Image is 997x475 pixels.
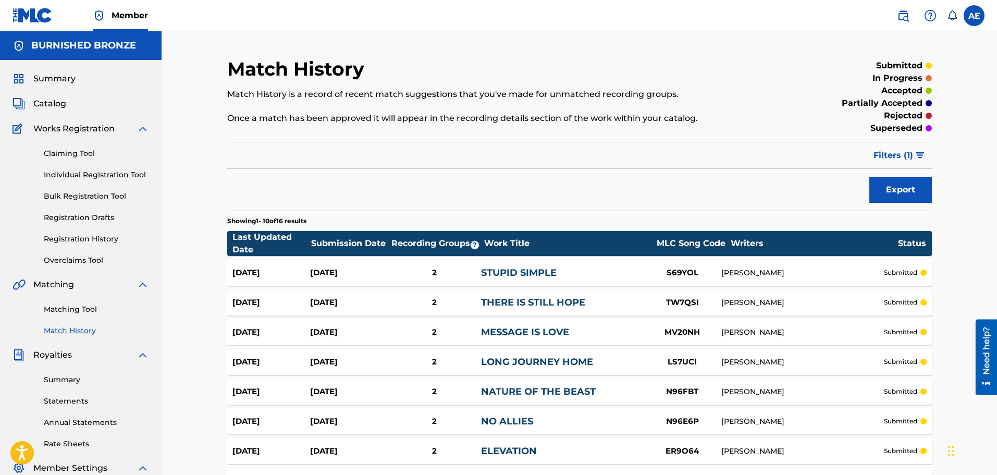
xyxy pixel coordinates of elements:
a: Individual Registration Tool [44,169,149,180]
a: MESSAGE IS LOVE [481,326,569,338]
p: superseded [870,122,922,135]
img: expand [137,123,149,135]
div: Drag [948,435,954,467]
div: [DATE] [310,356,388,368]
img: expand [137,349,149,361]
img: filter [916,152,925,159]
div: [DATE] [232,386,310,398]
div: 2 [388,416,481,428]
div: [DATE] [310,267,388,279]
div: 2 [388,267,481,279]
img: expand [137,278,149,291]
a: Claiming Tool [44,148,149,159]
a: ELEVATION [481,445,537,457]
div: 2 [388,445,481,457]
div: [DATE] [232,326,310,338]
p: rejected [884,109,922,122]
a: Registration History [44,234,149,245]
div: Recording Groups [390,237,484,250]
a: NO ALLIES [481,416,533,427]
a: Statements [44,396,149,407]
div: S69YOL [643,267,721,279]
div: Help [920,5,941,26]
div: 2 [388,297,481,309]
div: N96E6P [643,416,721,428]
p: Once a match has been approved it will appear in the recording details section of the work within... [227,112,770,125]
p: submitted [876,59,922,72]
div: Submission Date [311,237,389,250]
div: [DATE] [310,297,388,309]
iframe: Chat Widget [945,425,997,475]
span: Member Settings [33,462,107,474]
div: [PERSON_NAME] [721,327,883,338]
a: NATURE OF THE BEAST [481,386,596,397]
a: Rate Sheets [44,439,149,449]
img: MLC Logo [13,8,53,23]
div: [DATE] [310,445,388,457]
div: [PERSON_NAME] [721,297,883,308]
span: ? [471,241,479,249]
div: Status [898,237,926,250]
div: [PERSON_NAME] [721,446,883,457]
div: Writers [731,237,897,250]
div: Work Title [484,237,651,250]
img: Royalties [13,349,25,361]
iframe: Resource Center [968,319,997,395]
div: [PERSON_NAME] [721,357,883,368]
p: Showing 1 - 10 of 16 results [227,216,306,226]
p: submitted [884,298,917,307]
span: Catalog [33,98,66,110]
p: Match History is a record of recent match suggestions that you've made for unmatched recording gr... [227,88,770,101]
div: [PERSON_NAME] [721,267,883,278]
p: partially accepted [842,97,922,109]
div: [DATE] [232,356,310,368]
p: submitted [884,268,917,277]
a: Summary [44,374,149,385]
p: accepted [881,84,922,97]
h5: BURNISHED BRONZE [31,40,136,52]
div: [DATE] [232,416,310,428]
img: help [924,9,937,22]
div: N96FBT [643,386,721,398]
div: [PERSON_NAME] [721,386,883,397]
h2: Match History [227,57,370,81]
p: in progress [872,72,922,84]
div: ER9O64 [643,445,721,457]
p: submitted [884,417,917,426]
a: Annual Statements [44,417,149,428]
p: submitted [884,387,917,396]
span: Filters ( 1 ) [873,149,913,162]
p: submitted [884,446,917,456]
a: Registration Drafts [44,212,149,223]
img: Accounts [13,40,25,52]
span: Member [112,9,148,21]
div: MV20NH [643,326,721,338]
a: Matching Tool [44,304,149,315]
a: STUPID SIMPLE [481,267,557,278]
img: Matching [13,278,26,291]
a: Bulk Registration Tool [44,191,149,202]
img: Member Settings [13,462,25,474]
div: 2 [388,386,481,398]
a: LONG JOURNEY HOME [481,356,593,368]
div: [DATE] [232,297,310,309]
div: TW7QSI [643,297,721,309]
div: User Menu [964,5,984,26]
a: CatalogCatalog [13,98,66,110]
p: submitted [884,357,917,367]
img: Catalog [13,98,25,110]
div: [DATE] [310,326,388,338]
a: Match History [44,325,149,336]
img: Works Registration [13,123,26,135]
div: [DATE] [310,386,388,398]
div: [DATE] [232,267,310,279]
p: submitted [884,327,917,337]
button: Filters (1) [867,142,932,168]
span: Royalties [33,349,72,361]
a: THERE IS STILL HOPE [481,297,585,308]
div: [PERSON_NAME] [721,416,883,427]
span: Summary [33,72,76,85]
span: Works Registration [33,123,115,135]
a: SummarySummary [13,72,76,85]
